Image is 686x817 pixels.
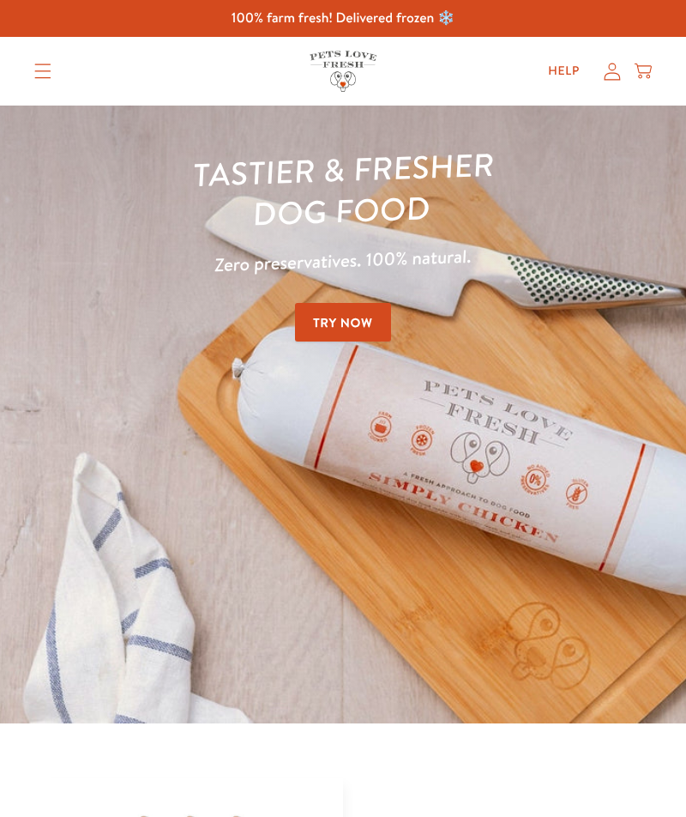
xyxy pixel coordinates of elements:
[310,51,376,91] img: Pets Love Fresh
[295,303,391,342] a: Try Now
[33,234,653,287] p: Zero preservatives. 100% natural.
[534,54,593,88] a: Help
[21,50,65,93] summary: Translation missing: en.sections.header.menu
[32,138,653,242] h1: Tastier & fresher dog food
